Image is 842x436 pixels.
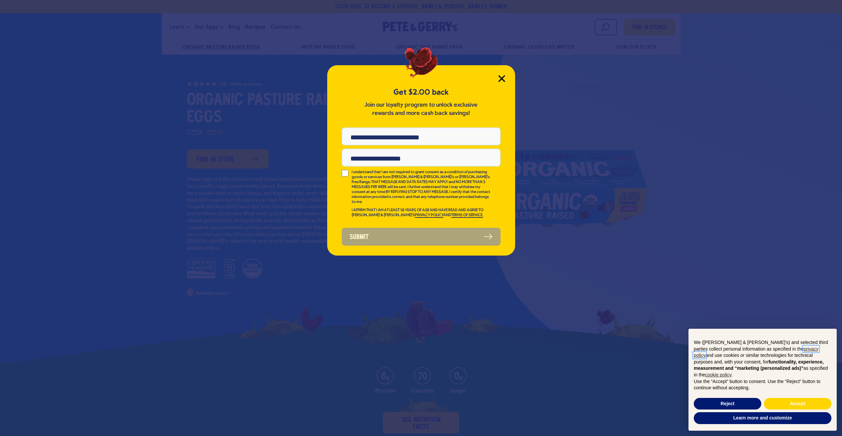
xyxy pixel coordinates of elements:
a: cookie policy [705,372,731,377]
p: Use the “Accept” button to consent. Use the “Reject” button to continue without accepting. [694,378,831,391]
button: Accept [764,398,831,410]
button: Reject [694,398,761,410]
h5: Get $2.00 back [342,87,501,98]
button: Submit [342,228,501,246]
a: privacy policy [694,346,819,358]
p: We ([PERSON_NAME] & [PERSON_NAME]'s) and selected third parties collect personal information as s... [694,339,831,378]
button: Close Modal [498,75,505,82]
p: I understand that I am not required to grant consent as a condition of purchasing goods or servic... [352,170,491,205]
p: Join our loyalty program to unlock exclusive rewards and more cash back savings! [363,101,479,118]
a: TERMS OF SERVICE. [451,213,483,218]
p: I AFFIRM THAT I AM AT LEAST 18 YEARS OF AGE AND HAVE READ AND AGREE TO [PERSON_NAME] & [PERSON_NA... [352,208,491,218]
a: PRIVACY POLICY [415,213,443,218]
button: Learn more and customize [694,412,831,424]
input: I understand that I am not required to grant consent as a condition of purchasing goods or servic... [342,170,348,176]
